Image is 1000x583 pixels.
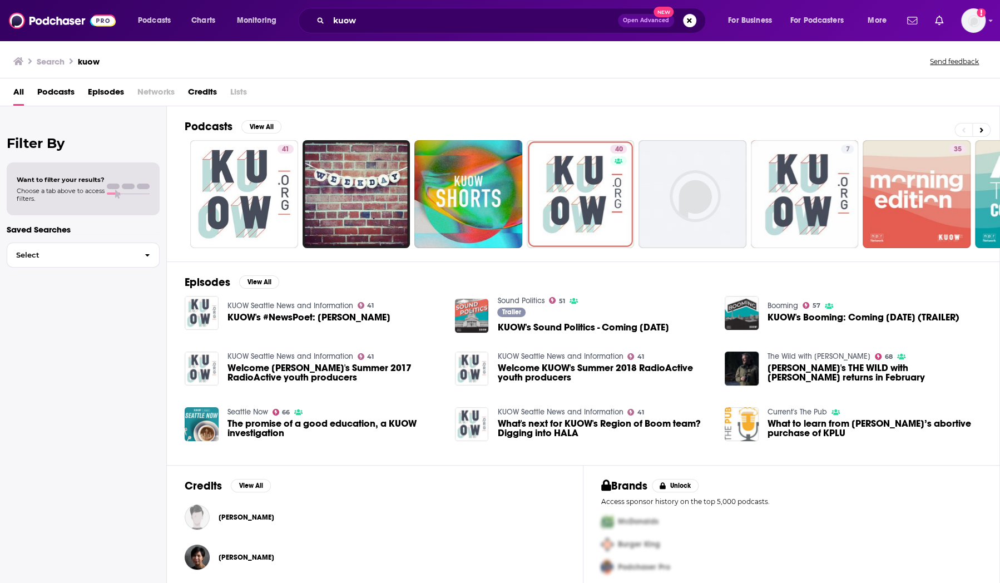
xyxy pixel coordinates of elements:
[37,56,65,67] h3: Search
[768,419,982,438] span: What to learn from [PERSON_NAME]’s abortive purchase of KPLU
[961,8,986,33] img: User Profile
[185,407,219,441] img: The promise of a good education, a KUOW investigation
[78,56,100,67] h3: kuow
[185,275,279,289] a: EpisodesView All
[185,352,219,386] img: Welcome KUOW's Summer 2017 RadioActive youth producers
[768,407,827,417] a: Current's The Pub
[885,354,893,359] span: 68
[725,407,759,441] img: What to learn from KUOW’s abortive purchase of KPLU
[241,120,281,134] button: View All
[185,479,271,493] a: CreditsView All
[273,409,290,416] a: 66
[219,553,274,562] span: [PERSON_NAME]
[863,140,971,248] a: 35
[768,419,982,438] a: What to learn from KUOW’s abortive purchase of KPLU
[768,352,870,361] a: The Wild with Chris Morgan
[961,8,986,33] span: Logged in as WE_Broadcast
[949,145,966,154] a: 35
[184,12,222,29] a: Charts
[227,313,390,322] a: KUOW's #NewsPoet: Imani Sims
[768,313,959,322] span: KUOW's Booming: Coming [DATE] (TRAILER)
[278,145,294,154] a: 41
[720,12,786,29] button: open menu
[358,353,374,360] a: 41
[497,363,711,382] a: Welcome KUOW's Summer 2018 RadioActive youth producers
[37,83,75,106] span: Podcasts
[219,513,274,522] span: [PERSON_NAME]
[138,13,171,28] span: Podcasts
[597,556,618,579] img: Third Pro Logo
[751,140,859,248] a: 7
[977,8,986,17] svg: Add a profile image
[954,144,962,155] span: 35
[601,497,982,506] p: Access sponsor history on the top 5,000 podcasts.
[728,13,772,28] span: For Business
[455,299,489,333] a: KUOW's Sound Politics - Coming July 26
[768,363,982,382] span: [PERSON_NAME]'s THE WILD with [PERSON_NAME] returns in February
[768,363,982,382] a: KUOW's THE WILD with Chris Morgan returns in February
[497,419,711,438] a: What's next for KUOW's Region of Boom team? Digging into HALA
[637,410,644,415] span: 41
[13,83,24,106] span: All
[725,296,759,330] img: KUOW's Booming: Coming January 24 (TRAILER)
[768,313,959,322] a: KUOW's Booming: Coming January 24 (TRAILER)
[185,296,219,330] img: KUOW's #NewsPoet: Imani Sims
[227,363,442,382] a: Welcome KUOW's Summer 2017 RadioActive youth producers
[367,354,374,359] span: 41
[652,479,699,492] button: Unlock
[329,12,618,29] input: Search podcasts, credits, & more...
[137,83,175,106] span: Networks
[227,407,268,417] a: Seattle Now
[282,144,289,155] span: 41
[185,505,210,530] a: Casey Martin
[527,140,635,248] a: 40
[627,353,644,360] a: 41
[618,540,660,549] span: Burger King
[610,145,627,154] a: 40
[927,57,982,66] button: Send feedback
[17,176,105,184] span: Want to filter your results?
[282,410,290,415] span: 66
[188,83,217,106] a: Credits
[130,12,185,29] button: open menu
[654,7,674,17] span: New
[597,510,618,533] img: First Pro Logo
[813,303,820,308] span: 57
[185,479,222,493] h2: Credits
[497,323,669,332] a: KUOW's Sound Politics - Coming July 26
[9,10,116,31] img: Podchaser - Follow, Share and Rate Podcasts
[88,83,124,106] a: Episodes
[725,352,759,386] a: KUOW's THE WILD with Chris Morgan returns in February
[185,545,210,570] a: Ruby de Luna
[191,13,215,28] span: Charts
[497,296,544,305] a: Sound Politics
[930,11,948,30] a: Show notifications dropdown
[190,140,298,248] a: 41
[7,224,160,235] p: Saved Searches
[623,18,669,23] span: Open Advanced
[239,275,279,289] button: View All
[803,302,820,309] a: 57
[618,517,659,526] span: McDonalds
[768,301,798,310] a: Booming
[227,419,442,438] span: The promise of a good education, a KUOW investigation
[502,309,521,315] span: Trailer
[7,251,136,259] span: Select
[601,479,647,493] h2: Brands
[7,243,160,268] button: Select
[618,14,674,27] button: Open AdvancedNew
[618,562,670,572] span: Podchaser Pro
[185,275,230,289] h2: Episodes
[637,354,644,359] span: 41
[309,8,716,33] div: Search podcasts, credits, & more...
[455,352,489,386] a: Welcome KUOW's Summer 2018 RadioActive youth producers
[875,353,893,360] a: 68
[185,500,565,535] button: Casey MartinCasey Martin
[229,12,291,29] button: open menu
[903,11,922,30] a: Show notifications dropdown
